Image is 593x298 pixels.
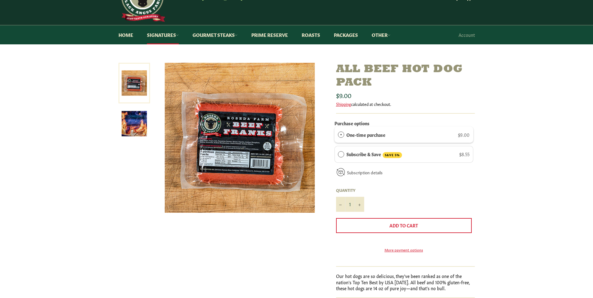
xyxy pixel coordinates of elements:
a: Prime Reserve [245,25,294,44]
a: Subscription details [347,169,383,175]
button: Add to Cart [336,218,472,233]
div: calculated at checkout. [336,101,475,107]
span: Add to Cart [389,222,418,228]
label: One-time purchase [346,131,385,138]
span: $9.00 [458,132,470,138]
div: One-time purchase [338,131,344,138]
label: Purchase options [334,120,369,126]
div: Subscribe & Save [338,151,344,157]
label: Quantity [336,187,364,193]
img: All Beef Hot Dog Pack [165,63,315,213]
a: Gourmet Steaks [186,25,244,44]
span: $8.55 [459,151,470,157]
label: Subscribe & Save [346,151,402,158]
img: All Beef Hot Dog Pack [122,111,147,136]
span: $9.00 [336,91,351,99]
button: Increase item quantity by one [355,197,364,212]
h1: All Beef Hot Dog Pack [336,63,475,90]
a: Other [365,25,397,44]
p: Our hot dogs are so delicious, they've been ranked as one of the nation's Top Ten Best by USA [DA... [336,273,475,291]
button: Reduce item quantity by one [336,197,345,212]
a: Signatures [141,25,185,44]
span: SAVE 5% [383,152,402,158]
a: Home [112,25,139,44]
a: Packages [328,25,364,44]
a: Shipping [336,101,351,107]
a: Roasts [295,25,326,44]
a: Account [455,26,478,44]
a: More payment options [336,247,472,252]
